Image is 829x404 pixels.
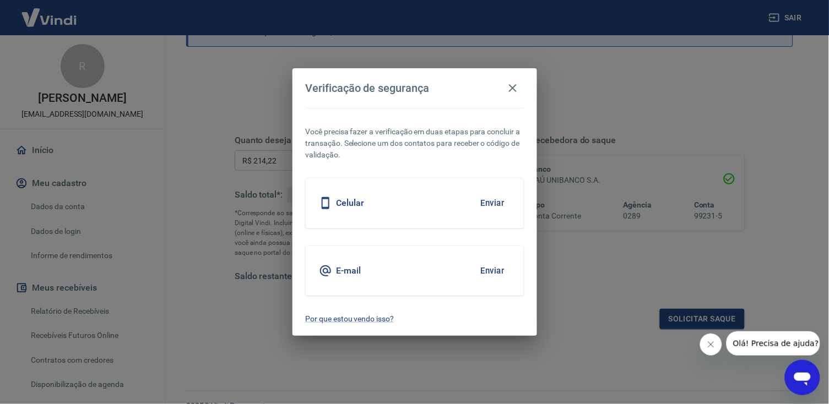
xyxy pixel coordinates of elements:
[785,360,820,395] iframe: Button to launch messaging window
[306,313,524,325] a: Por que estou vendo isso?
[337,198,365,209] h5: Celular
[475,192,511,215] button: Enviar
[306,81,430,95] h4: Verificação de segurança
[306,126,524,161] p: Você precisa fazer a verificação em duas etapas para concluir a transação. Selecione um dos conta...
[337,265,361,276] h5: E-mail
[475,259,511,282] button: Enviar
[700,334,722,356] iframe: Close message
[727,331,820,356] iframe: Message from company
